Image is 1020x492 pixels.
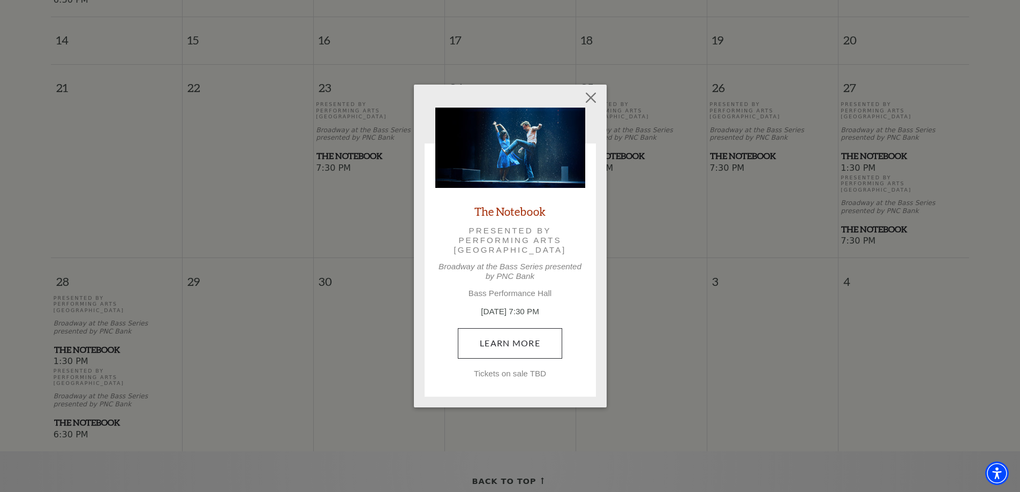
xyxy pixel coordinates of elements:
[985,461,1009,485] div: Accessibility Menu
[435,289,585,298] p: Bass Performance Hall
[580,88,601,108] button: Close
[435,306,585,318] p: [DATE] 7:30 PM
[474,204,546,218] a: The Notebook
[435,108,585,188] img: The Notebook
[450,226,570,255] p: Presented by Performing Arts [GEOGRAPHIC_DATA]
[458,328,562,358] a: June 23, 7:30 PM Learn More Tickets on sale TBD
[435,369,585,379] p: Tickets on sale TBD
[435,262,585,281] p: Broadway at the Bass Series presented by PNC Bank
